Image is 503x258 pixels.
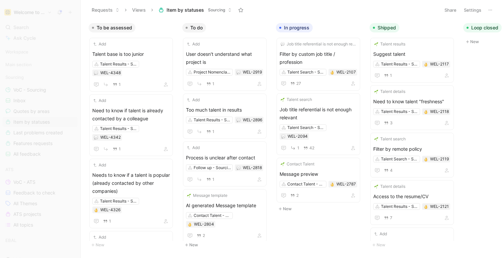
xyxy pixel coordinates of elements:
span: 7 [390,216,392,220]
button: Requests [89,5,122,15]
span: Talent results [380,41,405,47]
span: User doesn't understand what project is [186,50,264,66]
button: 💬 [281,134,286,139]
span: 1 [119,83,121,87]
button: Add [186,97,201,103]
a: Feedback to check [3,188,78,198]
div: Project Nomenclature - Sourcing [194,69,231,76]
span: Quotes by areas [13,108,49,115]
a: VoC - ATS [3,177,78,187]
span: Need to know if talent is already contacted by a colleague [92,107,170,123]
button: 1 [289,144,301,152]
button: 🌱Talent results [373,41,406,47]
div: Talent﻿ Results - Sourcing [381,203,418,210]
button: 2 [195,232,206,239]
button: Add [186,41,201,47]
a: 🌱Talent resultsSuggest talentTalent Results - Sourcing1 [370,38,454,83]
img: 💬 [94,136,98,140]
div: Main section [3,59,78,70]
span: Ask Cycle [13,34,36,42]
div: 👌 [330,182,334,186]
button: Loop closed [463,23,502,32]
div: Search [3,22,78,32]
button: Add [92,162,107,168]
img: 👌 [424,62,428,67]
span: Message preview [280,170,357,178]
span: 4 [390,168,393,172]
button: Add [92,41,107,47]
div: 💬 [94,135,98,140]
a: All Themes [3,199,78,209]
span: AI generated Message template [186,202,264,210]
div: 👌 [423,157,428,161]
div: ATS [3,164,78,174]
a: AddNeed to know if talent is already contacted by a colleagueTalent Results - Sourcing1 [89,94,173,156]
img: 💬 [281,135,285,139]
div: EBAL [3,235,78,247]
span: 1 [390,74,392,78]
button: Shipped [370,23,399,32]
a: Ask Cycle [3,33,78,43]
img: 👌 [188,223,192,227]
img: 💬 [281,42,285,46]
button: New [276,205,364,213]
button: 👌 [94,208,98,212]
div: WEL-2896 [243,117,262,123]
button: Add [92,97,107,104]
span: Filter by remote policy [373,145,451,153]
div: Contact Talent - Sourcing [287,181,325,187]
span: Item by statuses [13,119,50,125]
div: Talent﻿ Results - Sourcing [100,198,137,205]
a: 🌱Talent searchFilter by remote policyTalent Search - Sourcing4 [370,133,454,177]
div: WEL-2094 [288,133,308,140]
button: 42 [302,144,316,152]
span: Needs to know if a talent is popular (already contacted by other companies) [92,171,170,195]
div: 💬 [236,70,241,75]
span: Inbox [13,97,26,104]
span: Shipped [378,24,396,31]
div: Talent﻿ Results - Sourcing [100,61,137,68]
span: 3 [390,121,393,125]
button: 🌱Talent details [373,183,406,190]
img: 🌱 [374,184,378,188]
div: Talent﻿ Results - Sourcing [194,117,231,123]
span: Talent details [380,88,405,95]
img: 👌 [424,205,428,209]
span: Job title referential is not enough relevant [280,106,357,122]
button: Item by statusesSourcing [156,5,235,15]
button: 7 [383,214,394,222]
div: WEL-2121 [430,203,449,210]
a: 🌱Contact TalentMessage previewContact Talent - Sourcing2 [277,158,360,203]
a: VoC - Sourcing [3,85,78,95]
button: 1 [111,145,122,153]
span: 27 [296,82,301,86]
button: 💬 [236,165,241,170]
button: 👌 [187,222,192,227]
img: 💬 [94,71,98,75]
button: 👌 [423,204,428,209]
img: 💬 [236,166,240,170]
button: 💬Job title referential is not enough relevant [280,41,357,47]
img: Welcome to the Jungle [4,9,11,16]
button: New [182,241,271,249]
button: 1 [102,218,112,225]
button: 3 [383,119,394,127]
img: 🌱 [281,162,285,166]
div: Talent Search - Sourcing [381,156,418,162]
div: SourcingVoC - SourcingInboxQuotes by areasItem by statusesLast problems createdFeatures requestsA... [3,72,78,159]
a: 🌱Message templateAI generated Message templateContact Talent - Sourcing2 [183,189,267,243]
button: 27 [289,80,302,87]
button: Share [441,5,460,15]
button: 1 [205,80,216,88]
a: ATS projects [3,209,78,219]
button: 🌱Talent details [373,88,406,95]
span: Process is unclear after contact [186,154,264,162]
div: WEL-2787 [336,181,356,187]
span: 1 [212,82,214,86]
div: 👌 [423,109,428,114]
span: 2 [296,193,299,198]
